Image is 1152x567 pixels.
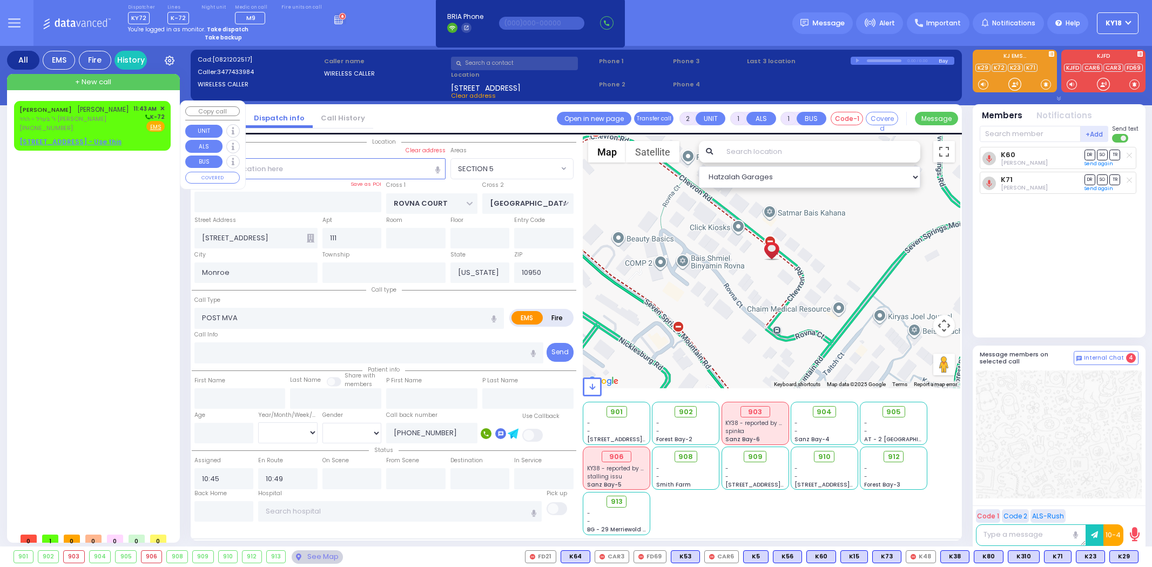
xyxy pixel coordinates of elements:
span: 0 [129,535,145,543]
div: BLS [806,550,836,563]
div: See map [292,550,342,564]
a: K60 [1001,151,1015,159]
input: Search location [719,141,920,163]
span: - [864,419,867,427]
div: K29 [1109,550,1138,563]
span: TR [1109,174,1120,185]
span: Other building occupants [307,234,314,242]
span: 905 [886,407,901,417]
div: 901 [14,551,33,563]
button: ALS-Rush [1030,509,1066,523]
span: members [345,380,372,388]
button: BUS [797,112,826,125]
a: History [114,51,147,70]
button: ALS [746,112,776,125]
label: Use Callback [522,412,560,421]
label: Entry Code [514,216,545,225]
span: 0 [107,535,123,543]
span: KY72 [128,12,150,24]
u: [STREET_ADDRESS] - Use this [19,137,122,146]
label: WIRELESS CALLER [324,69,447,78]
div: 903 [740,406,770,418]
label: Back Home [194,489,227,498]
span: - [794,419,798,427]
label: KJ EMS... [973,53,1057,61]
span: KY38 - reported by KY42 [587,464,654,473]
span: Status [369,446,399,454]
div: K80 [974,550,1003,563]
span: TR [1109,150,1120,160]
span: DR [1084,150,1095,160]
span: - [725,473,729,481]
span: 901 [610,407,623,417]
img: comment-alt.png [1076,356,1082,361]
div: K71 [1044,550,1072,563]
button: Map camera controls [933,315,955,336]
label: Call back number [386,411,437,420]
span: - [587,419,590,427]
span: BG - 29 Merriewold S. [587,525,648,534]
label: Night unit [201,4,226,11]
button: +Add [1081,126,1109,142]
button: COVERED [185,172,240,184]
span: - [587,509,590,517]
label: Floor [450,216,463,225]
span: K-72 [167,12,189,24]
div: Fire [79,51,111,70]
a: KJFD [1064,64,1081,72]
div: BLS [1109,550,1138,563]
div: K73 [872,550,901,563]
span: SO [1097,174,1108,185]
span: M9 [246,13,255,22]
label: On Scene [322,456,349,465]
button: Covered [866,112,898,125]
label: From Scene [386,456,419,465]
label: Call Info [194,330,218,339]
span: AT - 2 [GEOGRAPHIC_DATA] [864,435,944,443]
span: Help [1066,18,1080,28]
span: 1 [42,535,58,543]
span: Sanz Bay-4 [794,435,830,443]
span: SECTION 5 [451,159,558,178]
span: 909 [748,451,763,462]
label: Cross 2 [482,181,504,190]
label: Fire [542,311,572,325]
span: [PERSON_NAME] [77,105,129,114]
div: All [7,51,39,70]
div: K56 [773,550,802,563]
span: Internal Chat [1084,354,1124,362]
label: Dispatcher [128,4,155,11]
span: DR [1084,174,1095,185]
span: Forest Bay-2 [656,435,692,443]
span: ר' בערל - הרר [PERSON_NAME] [19,114,129,124]
label: Cross 1 [386,181,406,190]
div: K5 [743,550,769,563]
button: Members [982,110,1022,122]
input: (000)000-00000 [499,17,584,30]
div: CAR3 [595,550,629,563]
button: KY18 [1097,12,1138,34]
label: Cad: [198,55,321,64]
span: Important [926,18,961,28]
div: BLS [561,550,590,563]
span: - [587,517,590,525]
label: Hospital [258,489,282,498]
button: Show satellite imagery [626,141,679,163]
span: Location [367,138,401,146]
a: K71 [1024,64,1038,72]
img: Google [585,374,621,388]
a: Send again [1084,160,1113,167]
span: spinka [725,427,744,435]
span: - [864,427,867,435]
button: Notifications [1036,110,1092,122]
span: [PHONE_NUMBER] [19,124,73,132]
span: 4 [1126,353,1136,363]
span: stalling issu [587,473,622,481]
div: BLS [974,550,1003,563]
u: EMS [150,123,161,131]
button: Show street map [588,141,626,163]
span: SECTION 5 [450,158,574,179]
span: - [794,473,798,481]
span: ✕ [160,104,165,113]
button: Code 1 [976,509,1000,523]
